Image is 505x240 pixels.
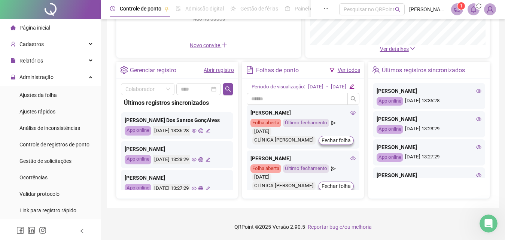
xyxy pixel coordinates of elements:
span: edit [206,128,210,133]
span: Gestão de férias [240,6,278,12]
span: file-done [176,6,181,11]
a: Ver todos [338,67,360,73]
div: [DATE] [252,173,271,182]
div: - [326,83,328,91]
span: Fechar folha [322,182,351,190]
div: [DATE] 13:36:28 [377,97,481,106]
span: Ver detalhes [380,46,409,52]
div: App online [125,155,151,164]
div: Último fechamento [283,164,329,173]
span: plus [221,42,227,48]
span: Ajustes da folha [19,92,57,98]
span: eye [476,88,481,94]
div: App online [377,125,403,134]
div: [PERSON_NAME] [377,115,481,123]
span: notification [454,6,460,13]
span: Link para registro rápido [19,207,76,213]
div: Período de visualização: [252,83,305,91]
span: 1 [460,3,463,9]
div: [PERSON_NAME] [377,143,481,151]
span: send [331,164,336,173]
span: Validar protocolo [19,191,60,197]
span: Análise de inconsistências [19,125,80,131]
span: Controle de registros de ponto [19,142,89,148]
div: Últimos registros sincronizados [382,64,465,77]
span: facebook [16,227,24,234]
span: eye [350,110,356,115]
div: [PERSON_NAME] [250,109,355,117]
span: Ajustes rápidos [19,109,55,115]
div: App online [377,97,403,106]
span: [PERSON_NAME] - Novo Fio [409,5,447,13]
div: Últimos registros sincronizados [124,98,230,107]
span: Cadastros [19,41,44,47]
div: [PERSON_NAME] [377,87,481,95]
div: [PERSON_NAME] [125,145,229,153]
span: Admissão digital [185,6,224,12]
footer: QRPoint © 2025 - 2.90.5 - [101,214,505,240]
span: eye [476,145,481,150]
div: App online [125,184,151,193]
span: edit [206,186,210,191]
button: Fechar folha [319,182,354,191]
span: Fechar folha [322,136,351,145]
div: [DATE] [252,127,271,136]
span: sync [475,2,483,10]
span: left [79,228,85,234]
button: Fechar folha [319,136,354,145]
span: lock [10,75,16,80]
span: search [350,96,356,102]
span: search [225,86,231,92]
span: Controle de ponto [120,6,161,12]
div: Folhas de ponto [256,64,299,77]
span: clock-circle [110,6,115,11]
div: [DATE] 13:27:29 [377,153,481,162]
span: linkedin [28,227,35,234]
span: Novo convite [190,42,227,48]
img: 86525 [484,4,496,15]
div: [DATE] 13:27:29 [153,184,190,193]
span: ellipsis [323,6,329,11]
span: home [10,25,16,30]
sup: 1 [457,2,465,10]
div: [PERSON_NAME] [250,154,355,162]
span: Relatórios [19,58,43,64]
span: filter [329,67,335,73]
div: Último fechamento [283,119,329,127]
span: send [331,119,336,127]
span: eye [350,156,356,161]
div: [PERSON_NAME] [377,171,481,179]
span: Administração [19,74,54,80]
span: user-add [10,42,16,47]
div: Folha aberta [250,164,281,173]
a: Abrir registro [204,67,234,73]
div: [DATE] [331,83,346,91]
span: eye [476,116,481,122]
span: eye [192,186,197,191]
span: global [198,157,203,162]
span: eye [192,128,197,133]
div: [PERSON_NAME] Dos Santos GonçAlves [125,116,229,124]
span: Ocorrências [19,174,48,180]
div: Gerenciar registro [130,64,176,77]
span: team [372,66,380,74]
div: App online [377,153,403,162]
span: sun [231,6,236,11]
span: global [198,186,203,191]
div: [DATE] 13:28:29 [377,125,481,134]
div: Folha aberta [250,119,281,127]
div: App online [125,126,151,136]
span: pushpin [164,7,169,11]
span: Gestão de solicitações [19,158,72,164]
div: CLÍNICA [PERSON_NAME] [252,182,316,190]
span: setting [120,66,128,74]
span: Versão [273,224,289,230]
div: [DATE] [308,83,323,91]
span: edit [349,84,354,89]
div: CLÍNICA [PERSON_NAME] [252,136,316,145]
span: global [198,128,203,133]
iframe: Intercom live chat [480,215,498,233]
span: file-text [246,66,254,74]
span: instagram [39,227,46,234]
span: Página inicial [19,25,50,31]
